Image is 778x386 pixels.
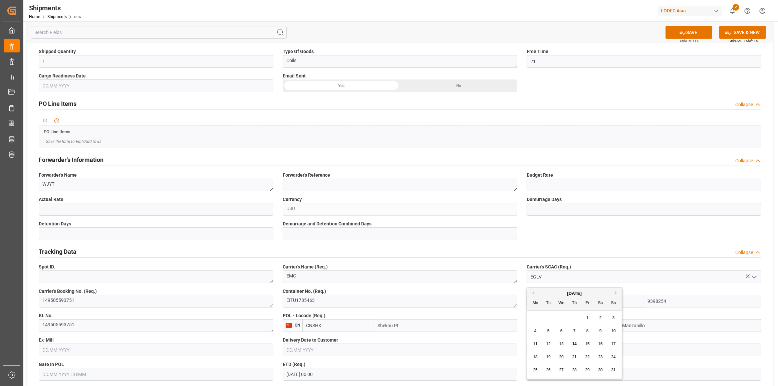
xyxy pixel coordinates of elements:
span: Carrier's Name (Req.) [283,263,328,270]
span: Ctrl/CMD + S [680,38,699,43]
span: 24 [611,355,615,359]
h2: Tracking Data [39,247,76,256]
span: 18 [533,355,537,359]
div: Sa [596,299,605,308]
button: Previous Month [530,291,534,295]
div: Choose Friday, August 1st, 2025 [583,314,592,322]
span: 20 [559,355,563,359]
span: 26 [546,368,550,372]
input: DD.MM.YYYY [39,79,273,92]
span: Delivery Date to Customer [283,337,338,344]
span: Shipped Quantity [39,48,76,55]
div: Shipments [29,3,81,13]
div: Collapse [735,157,753,164]
span: Ex-Mill [39,337,54,344]
span: Currency [283,196,302,203]
input: DD.MM.YYYY [39,344,273,356]
span: 6 [560,329,563,333]
div: Choose Sunday, August 3rd, 2025 [609,314,618,322]
div: Choose Wednesday, August 20th, 2025 [557,353,566,361]
span: 2 [599,316,602,320]
div: Mo [531,299,540,308]
span: POL - Locode (Req.) [283,312,325,319]
input: Enter Port Name [374,319,517,332]
input: DD.MM.YYYY [527,344,761,356]
textarea: 149505593751 [39,295,273,308]
span: 8 [586,329,589,333]
button: Help Center [740,3,755,18]
span: Demurrage and Detention Combined Days [283,220,371,227]
span: Gate In POL [39,361,64,368]
div: We [557,299,566,308]
span: 4 [534,329,537,333]
span: 13 [559,342,563,346]
span: 27 [559,368,563,372]
div: Choose Thursday, August 28th, 2025 [570,366,579,374]
div: Choose Saturday, August 16th, 2025 [596,340,605,348]
textarea: EMC [283,270,517,283]
span: 16 [598,342,602,346]
span: CN [292,323,300,328]
div: Choose Sunday, August 17th, 2025 [609,340,618,348]
div: Choose Thursday, August 7th, 2025 [570,327,579,335]
button: open menu [749,272,759,282]
textarea: 149505593751 [39,319,273,332]
div: Choose Sunday, August 31st, 2025 [609,366,618,374]
div: Choose Saturday, August 30th, 2025 [596,366,605,374]
input: DD.MM.YYYY [283,344,517,356]
div: Choose Tuesday, August 26th, 2025 [544,366,553,374]
div: Choose Tuesday, August 19th, 2025 [544,353,553,361]
input: Enter IMO [644,295,762,308]
textarea: USD [283,203,517,216]
span: Carrier's SCAC (Req.) [527,263,571,270]
div: Choose Friday, August 15th, 2025 [583,340,592,348]
span: 5 [547,329,550,333]
div: Yes [283,79,400,92]
input: Search Fields [31,26,287,39]
span: BL No [39,312,51,319]
div: Choose Wednesday, August 27th, 2025 [557,366,566,374]
div: [DATE] [527,290,622,297]
h2: Forwarder's Information [39,155,103,164]
span: Email Sent [283,72,306,79]
textarea: WJYT [39,179,273,191]
span: 9 [599,329,602,333]
span: Save the form to Edit/Add rows [46,139,101,145]
div: Choose Wednesday, August 13th, 2025 [557,340,566,348]
img: country [285,323,292,328]
span: 3 [612,316,615,320]
button: SAVE & NEW [719,26,766,39]
div: Su [609,299,618,308]
div: Choose Monday, August 4th, 2025 [531,327,540,335]
span: 29 [585,368,589,372]
span: Cargo Readiness Date [39,72,86,79]
div: No [400,79,518,92]
span: 10 [611,329,615,333]
button: LODEC Asia [658,4,725,17]
span: 12 [546,342,550,346]
button: show 2 new notifications [725,3,740,18]
span: 11 [533,342,537,346]
span: 30 [598,368,602,372]
input: DD.MM.YYYY [527,368,761,381]
span: Free Time [527,48,548,55]
div: Choose Saturday, August 2nd, 2025 [596,314,605,322]
div: Choose Friday, August 8th, 2025 [583,327,592,335]
span: 7 [573,329,576,333]
h2: PO Line Items [39,99,76,108]
span: Forwarder's Reference [283,172,330,179]
span: Ctrl/CMD + Shift + S [729,38,758,43]
div: Choose Saturday, August 9th, 2025 [596,327,605,335]
div: Choose Monday, August 11th, 2025 [531,340,540,348]
div: Choose Saturday, August 23rd, 2025 [596,353,605,361]
div: Choose Tuesday, August 5th, 2025 [544,327,553,335]
div: Choose Wednesday, August 6th, 2025 [557,327,566,335]
textarea: Coils [283,55,517,68]
span: Budget Rate [527,172,553,179]
span: Type Of Goods [283,48,314,55]
a: PO Line Items [44,129,70,134]
span: 28 [572,368,576,372]
span: Spot ID. [39,263,55,270]
span: ETD (Req.) [283,361,305,368]
span: 2 [733,4,739,11]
